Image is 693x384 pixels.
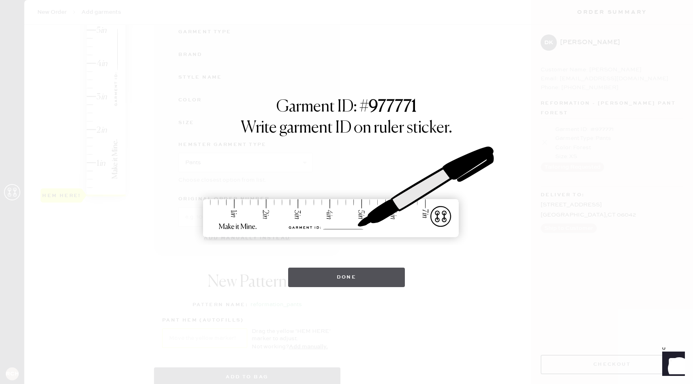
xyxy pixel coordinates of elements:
[276,97,417,118] h1: Garment ID: #
[369,99,417,115] strong: 977771
[654,348,689,382] iframe: Front Chat
[288,268,405,287] button: Done
[241,118,452,138] h1: Write garment ID on ruler sticker.
[195,126,498,260] img: ruler-sticker-sharpie.svg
